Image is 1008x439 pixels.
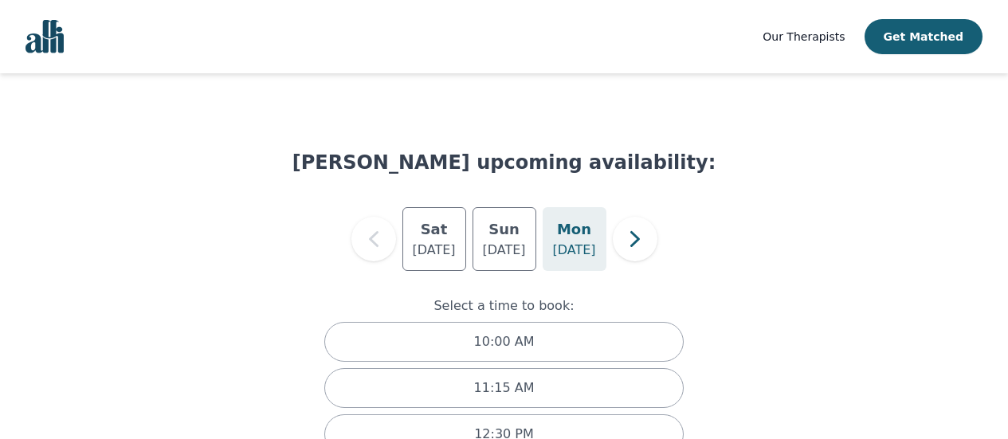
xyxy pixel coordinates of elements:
p: [DATE] [482,241,525,260]
button: Get Matched [865,19,983,54]
p: 11:15 AM [474,378,535,398]
h5: Sun [488,218,520,241]
h5: Mon [557,218,591,241]
img: alli logo [25,20,64,53]
h5: Sat [421,218,448,241]
p: [DATE] [412,241,455,260]
h1: [PERSON_NAME] upcoming availability: [292,150,716,175]
span: Our Therapists [763,30,845,43]
a: Our Therapists [763,27,845,46]
p: Select a time to book: [318,296,691,316]
p: 10:00 AM [474,332,535,351]
p: [DATE] [552,241,595,260]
